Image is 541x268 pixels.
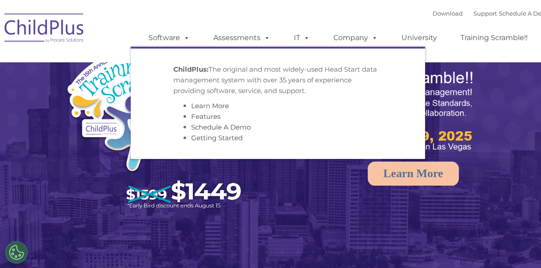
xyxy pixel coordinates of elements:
a: Assessments [204,29,279,47]
a: Company [325,29,387,47]
a: University [393,29,446,47]
a: Training Scramble!! [452,29,537,47]
a: Download [433,10,463,17]
strong: ChildPlus: [173,65,208,73]
a: IT [285,29,319,47]
a: Software [140,29,199,47]
span: Last name [121,59,148,65]
a: Schedule A Demo [191,123,251,131]
a: Learn More [191,102,229,110]
a: Learn More [368,162,459,186]
a: Getting Started [191,134,243,142]
span: Phone number [121,95,159,102]
a: Features [191,112,220,121]
a: Support [473,10,497,17]
button: Cookies Settings [5,241,28,264]
p: The original and most widely-used Head Start data management system with over 35 years of experie... [173,64,382,96]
